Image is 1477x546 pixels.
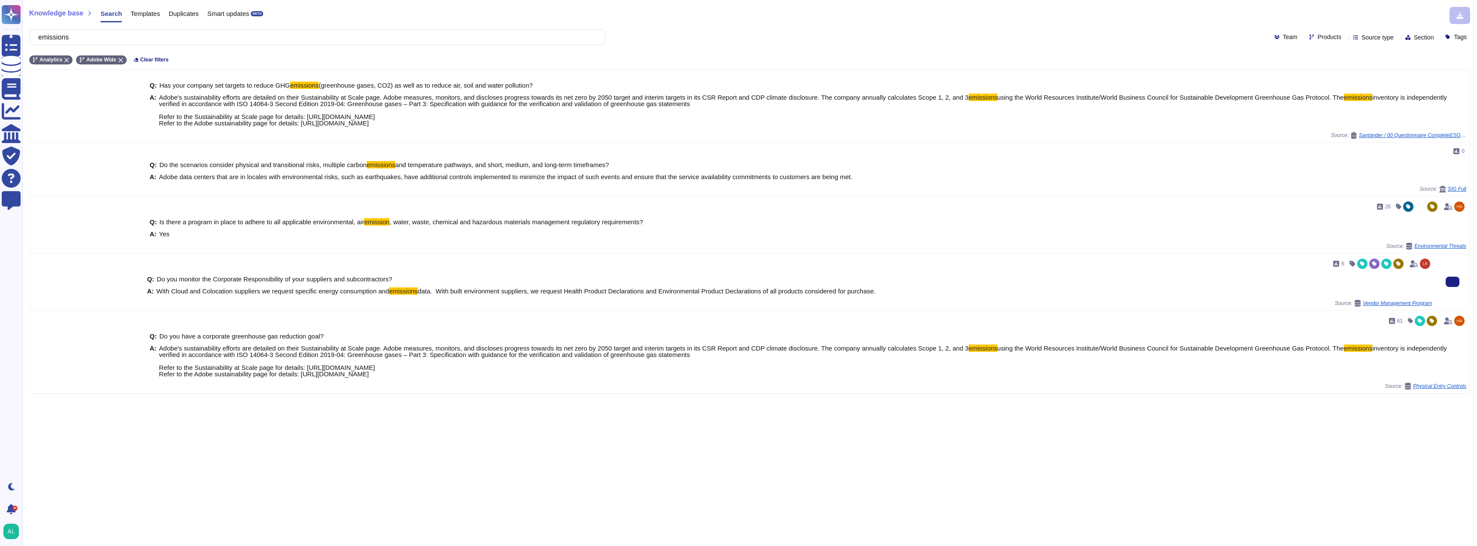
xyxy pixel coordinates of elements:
span: Source: [1419,186,1466,192]
b: Q: [150,333,157,339]
b: Q: [150,162,157,168]
b: A: [150,94,157,126]
mark: emission [364,218,389,226]
mark: emissions [290,82,319,89]
span: Source: [1386,243,1466,250]
span: Do you have a corporate greenhouse gas reduction goal? [159,332,324,340]
span: 26 [1385,204,1391,209]
span: , water, waste, chemical and hazardous materials management regulatory requirements? [389,218,643,226]
img: user [1454,316,1465,326]
mark: emissions [969,94,997,101]
b: Q: [147,276,154,282]
b: Q: [150,82,157,88]
span: Physical Entry Controls [1413,384,1466,389]
span: Environmental Threats [1414,244,1466,249]
input: Search a question or template... [34,30,596,45]
span: Is there a program in place to adhere to all applicable environmental, air [159,218,364,226]
span: using the World Resources Institute/World Business Council for Sustainable Development Greenhouse... [997,94,1344,101]
span: Products [1318,34,1341,40]
span: using the World Resources Institute/World Business Council for Sustainable Development Greenhouse... [997,345,1344,352]
b: A: [147,288,154,294]
img: user [3,524,19,539]
b: A: [150,231,157,237]
span: Yes [159,230,169,238]
span: (greenhouse gases, CO2) as well as to reduce air, soil and water pollution? [319,82,533,89]
mark: emissions [389,287,418,295]
span: Source: [1335,300,1432,307]
span: Santander / 00 Questionnaire CompleteESG 2023 (1) [1359,133,1466,138]
span: Search [100,10,122,17]
span: Adobe's sustainability efforts are detailed on their Sustainability at Scale page. Adobe measures... [159,345,969,352]
span: Has your company set targets to reduce GHG [159,82,290,89]
b: A: [150,174,157,180]
span: Analytics [40,57,62,62]
span: data. With built environment suppliers, we request Health Product Declarations and Environmental ... [418,287,875,295]
span: Source: [1331,132,1466,139]
img: user [1420,259,1430,269]
button: user [2,522,25,541]
span: Knowledge base [29,10,83,17]
span: Adobe's sustainability efforts are detailed on their Sustainability at Scale page. Adobe measures... [159,94,969,101]
b: A: [150,345,157,377]
span: Adobe data centers that are in locales with environmental risks, such as earthquakes, have additi... [159,173,852,180]
span: inventory is independently verified in accordance with ISO 14064-3 Second Edition 2019-04: Greenh... [159,94,1447,127]
mark: emissions [1344,345,1373,352]
div: BETA [251,11,263,16]
mark: emissions [1344,94,1373,101]
span: 0 [1462,149,1465,154]
span: With Cloud and Colocation suppliers we request specific energy consumption and [156,287,389,295]
span: Adobe Wide [86,57,116,62]
div: 9+ [12,506,18,511]
img: user [1454,201,1465,212]
span: Section [1414,34,1434,40]
mark: emissions [367,161,395,168]
span: Team [1283,34,1298,40]
span: Source: [1385,383,1466,390]
span: Clear filters [140,57,169,62]
span: Do the scenarios consider physical and transitional risks, multiple carbon [159,161,367,168]
span: 61 [1397,318,1403,323]
mark: emissions [969,345,997,352]
span: Tags [1454,34,1467,40]
span: Source type [1362,34,1394,40]
span: Smart updates [207,10,249,17]
span: SIG Full [1448,186,1466,192]
span: and temperature pathways, and short, medium, and long-term timeframes? [395,161,609,168]
span: Templates [131,10,160,17]
span: 6 [1341,261,1344,266]
b: Q: [150,219,157,225]
span: Duplicates [169,10,199,17]
span: inventory is independently verified in accordance with ISO 14064-3 Second Edition 2019-04: Greenh... [159,345,1447,378]
span: Vendor Management Program [1363,301,1432,306]
span: Do you monitor the Corporate Responsibility of your suppliers and subcontractors? [157,275,392,283]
